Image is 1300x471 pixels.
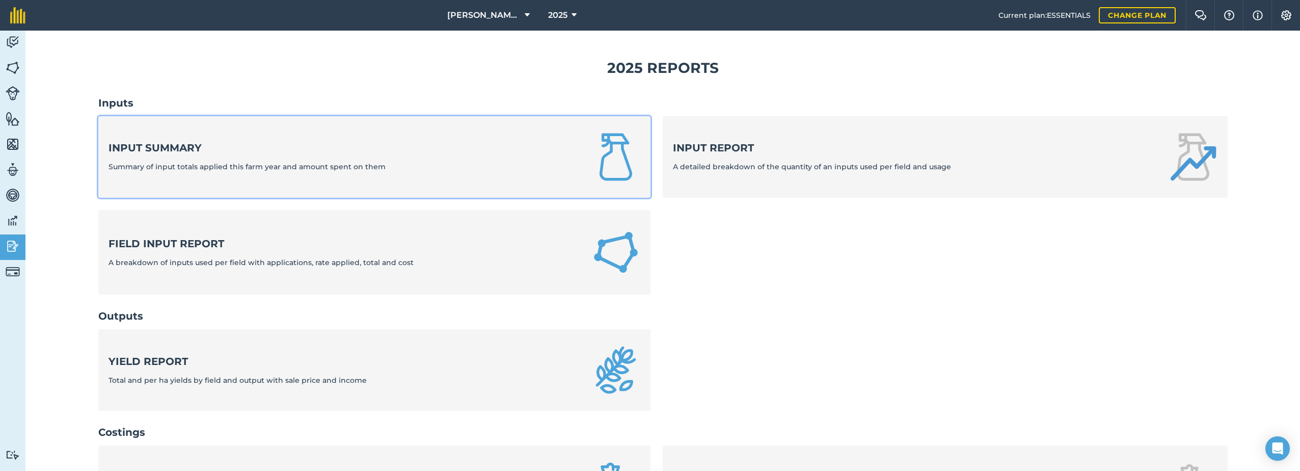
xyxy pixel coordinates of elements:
[1253,9,1263,21] img: svg+xml;base64,PHN2ZyB4bWxucz0iaHR0cDovL3d3dy53My5vcmcvMjAwMC9zdmciIHdpZHRoPSIxNyIgaGVpZ2h0PSIxNy...
[6,265,20,279] img: svg+xml;base64,PD94bWwgdmVyc2lvbj0iMS4wIiBlbmNvZGluZz0idXRmLTgiPz4KPCEtLSBHZW5lcmF0b3I6IEFkb2JlIE...
[1223,10,1235,20] img: A question mark icon
[98,116,651,198] a: Input summarySummary of input totals applied this farm year and amount spent on them
[109,141,386,155] strong: Input summary
[109,376,367,385] span: Total and per ha yields by field and output with sale price and income
[98,210,651,295] a: Field Input ReportA breakdown of inputs used per field with applications, rate applied, total and...
[6,137,20,152] img: svg+xml;base64,PHN2ZyB4bWxucz0iaHR0cDovL3d3dy53My5vcmcvMjAwMC9zdmciIHdpZHRoPSI1NiIgaGVpZ2h0PSI2MC...
[109,258,414,267] span: A breakdown of inputs used per field with applications, rate applied, total and cost
[109,237,414,251] strong: Field Input Report
[591,226,640,279] img: Field Input Report
[6,111,20,126] img: svg+xml;base64,PHN2ZyB4bWxucz0iaHR0cDovL3d3dy53My5vcmcvMjAwMC9zdmciIHdpZHRoPSI1NiIgaGVpZ2h0PSI2MC...
[6,213,20,228] img: svg+xml;base64,PD94bWwgdmVyc2lvbj0iMS4wIiBlbmNvZGluZz0idXRmLTgiPz4KPCEtLSBHZW5lcmF0b3I6IEFkb2JlIE...
[42,57,1284,80] h1: 2025 Reports
[98,425,1228,439] h2: Costings
[6,162,20,177] img: svg+xml;base64,PD94bWwgdmVyc2lvbj0iMS4wIiBlbmNvZGluZz0idXRmLTgiPz4KPCEtLSBHZW5lcmF0b3I6IEFkb2JlIE...
[663,116,1228,198] a: Input reportA detailed breakdown of the quantity of an inputs used per field and usage
[6,35,20,50] img: svg+xml;base64,PD94bWwgdmVyc2lvbj0iMS4wIiBlbmNvZGluZz0idXRmLTgiPz4KPCEtLSBHZW5lcmF0b3I6IEFkb2JlIE...
[591,133,640,181] img: Input summary
[998,10,1091,21] span: Current plan : ESSENTIALS
[1169,133,1217,181] img: Input report
[1195,10,1207,20] img: Two speech bubbles overlapping with the left bubble in the forefront
[109,162,386,171] span: Summary of input totals applied this farm year and amount spent on them
[10,7,25,23] img: fieldmargin Logo
[98,329,651,411] a: Yield reportTotal and per ha yields by field and output with sale price and income
[6,60,20,75] img: svg+xml;base64,PHN2ZyB4bWxucz0iaHR0cDovL3d3dy53My5vcmcvMjAwMC9zdmciIHdpZHRoPSI1NiIgaGVpZ2h0PSI2MC...
[98,96,1228,110] h2: Inputs
[591,346,640,395] img: Yield report
[548,9,567,21] span: 2025
[6,86,20,100] img: svg+xml;base64,PD94bWwgdmVyc2lvbj0iMS4wIiBlbmNvZGluZz0idXRmLTgiPz4KPCEtLSBHZW5lcmF0b3I6IEFkb2JlIE...
[1099,7,1176,23] a: Change plan
[6,188,20,203] img: svg+xml;base64,PD94bWwgdmVyc2lvbj0iMS4wIiBlbmNvZGluZz0idXRmLTgiPz4KPCEtLSBHZW5lcmF0b3I6IEFkb2JlIE...
[98,309,1228,323] h2: Outputs
[1280,10,1292,20] img: A cog icon
[447,9,521,21] span: [PERSON_NAME] Farm Life
[673,141,951,155] strong: Input report
[673,162,951,171] span: A detailed breakdown of the quantity of an inputs used per field and usage
[6,450,20,460] img: svg+xml;base64,PD94bWwgdmVyc2lvbj0iMS4wIiBlbmNvZGluZz0idXRmLTgiPz4KPCEtLSBHZW5lcmF0b3I6IEFkb2JlIE...
[1265,436,1290,461] div: Open Intercom Messenger
[109,354,367,369] strong: Yield report
[6,239,20,254] img: svg+xml;base64,PD94bWwgdmVyc2lvbj0iMS4wIiBlbmNvZGluZz0idXRmLTgiPz4KPCEtLSBHZW5lcmF0b3I6IEFkb2JlIE...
